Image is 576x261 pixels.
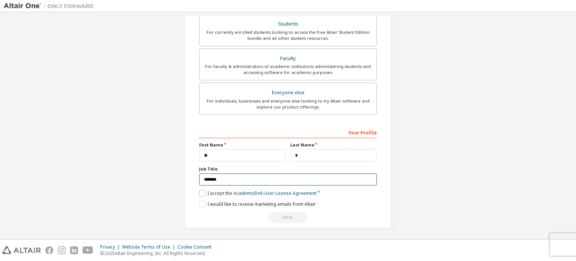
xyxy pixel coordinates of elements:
[204,63,372,75] div: For faculty & administrators of academic institutions administering students and accessing softwa...
[199,212,377,223] div: Read and acccept EULA to continue
[204,98,372,110] div: For individuals, businesses and everyone else looking to try Altair software and explore our prod...
[233,190,316,196] a: Academic End-User License Agreement
[45,246,53,254] img: facebook.svg
[204,88,372,98] div: Everyone else
[199,201,316,207] label: I would like to receive marketing emails from Altair
[199,126,377,138] div: Your Profile
[199,142,286,148] label: First Name
[70,246,78,254] img: linkedin.svg
[58,246,66,254] img: instagram.svg
[199,190,316,196] label: I accept the
[82,246,93,254] img: youtube.svg
[100,244,122,250] div: Privacy
[199,166,377,172] label: Job Title
[204,53,372,64] div: Faculty
[204,29,372,41] div: For currently enrolled students looking to access the free Altair Student Edition bundle and all ...
[122,244,177,250] div: Website Terms of Use
[290,142,377,148] label: Last Name
[204,19,372,29] div: Students
[4,2,97,10] img: Altair One
[177,244,216,250] div: Cookie Consent
[2,246,41,254] img: altair_logo.svg
[100,250,216,256] p: © 2025 Altair Engineering, Inc. All Rights Reserved.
